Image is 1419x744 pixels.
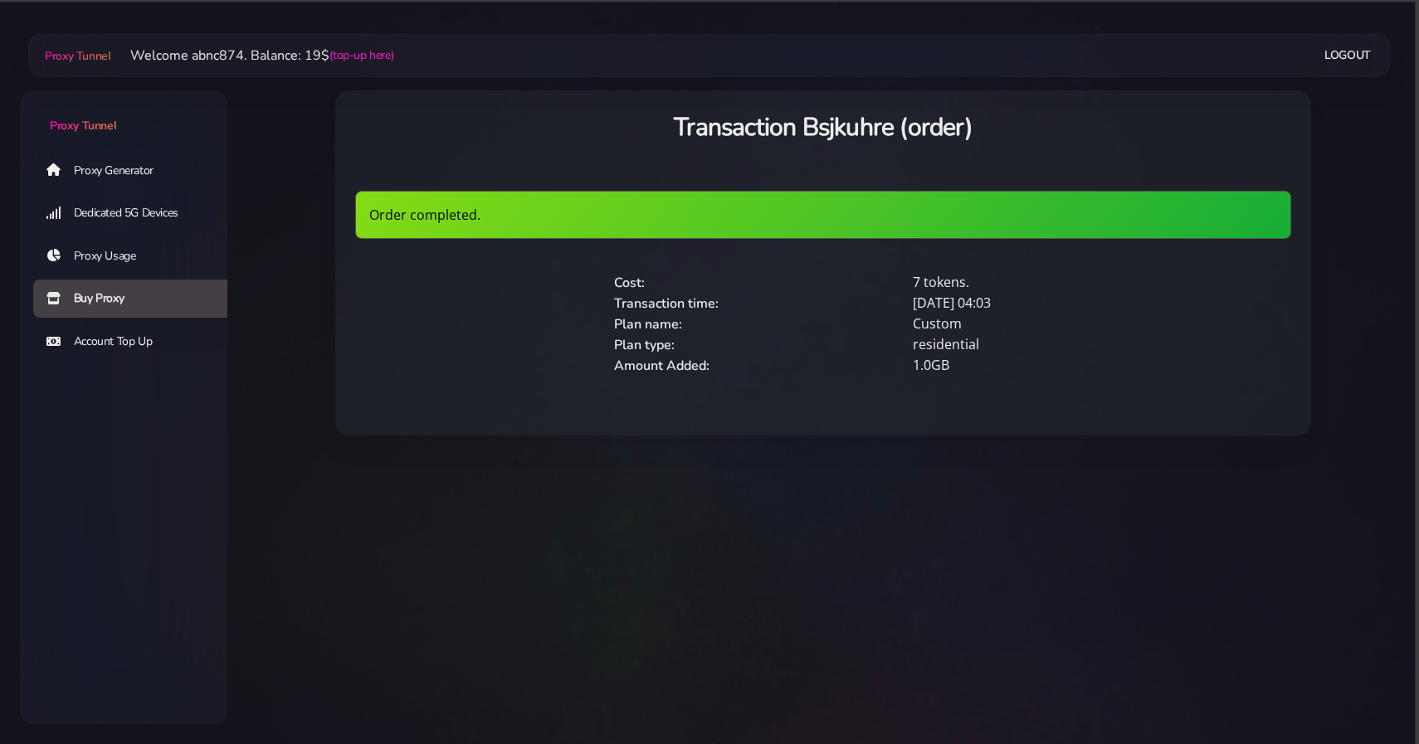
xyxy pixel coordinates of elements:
span: Proxy Tunnel [45,48,110,64]
a: Buy Proxy [33,280,241,318]
a: Proxy Usage [33,237,241,275]
span: Cost: [614,274,645,292]
div: 1.0GB [903,355,1202,376]
span: Proxy Tunnel [50,118,116,134]
a: (top-up here) [329,46,393,64]
span: Plan type: [614,336,675,354]
li: Welcome abnc874. Balance: 19$ [110,46,393,66]
span: Transaction time: [614,294,719,313]
a: Account Top Up [33,323,241,361]
a: Proxy Generator [33,151,241,189]
a: Proxy Tunnel [20,90,227,134]
span: Plan name: [614,315,682,333]
h3: Transaction Bsjkuhre (order) [355,110,1291,144]
a: Logout [1324,40,1371,71]
div: residential [903,334,1202,355]
div: Order completed. [355,191,1291,239]
div: Custom [903,314,1202,334]
iframe: Webchat Widget [1339,664,1398,723]
div: [DATE] 04:03 [903,293,1202,314]
a: Dedicated 5G Devices [33,194,241,232]
a: Proxy Tunnel [41,42,110,69]
span: Amount Added: [614,357,709,375]
div: 7 tokens. [903,272,1202,293]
